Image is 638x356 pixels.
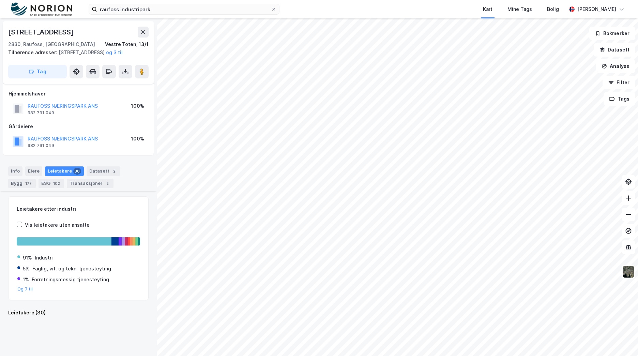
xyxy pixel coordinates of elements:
[604,323,638,356] iframe: Chat Widget
[23,254,32,262] div: 91%
[17,205,140,213] div: Leietakere etter industri
[9,90,148,98] div: Hjemmelshaver
[507,5,532,13] div: Mine Tags
[131,102,144,110] div: 100%
[596,59,635,73] button: Analyse
[8,49,59,55] span: Tilhørende adresser:
[8,166,22,176] div: Info
[131,135,144,143] div: 100%
[8,309,149,317] div: Leietakere (30)
[594,43,635,57] button: Datasett
[73,168,81,175] div: 30
[28,143,54,148] div: 982 791 049
[547,5,559,13] div: Bolig
[589,27,635,40] button: Bokmerker
[97,4,271,14] input: Søk på adresse, matrikkel, gårdeiere, leietakere eller personer
[28,110,54,116] div: 982 791 049
[25,166,42,176] div: Eiere
[104,180,111,187] div: 2
[8,27,75,38] div: [STREET_ADDRESS]
[111,168,118,175] div: 2
[67,179,113,188] div: Transaksjoner
[105,40,149,48] div: Vestre Toten, 13/1
[577,5,616,13] div: [PERSON_NAME]
[604,92,635,106] button: Tags
[8,48,143,57] div: [STREET_ADDRESS]
[24,180,33,187] div: 177
[23,265,30,273] div: 5%
[17,286,33,292] button: Og 7 til
[25,221,90,229] div: Vis leietakere uten ansatte
[9,122,148,131] div: Gårdeiere
[8,179,36,188] div: Bygg
[32,276,109,284] div: Forretningsmessig tjenesteyting
[483,5,492,13] div: Kart
[52,180,61,187] div: 102
[39,179,64,188] div: ESG
[11,2,72,16] img: norion-logo.80e7a08dc31c2e691866.png
[622,265,635,278] img: 9k=
[8,65,67,78] button: Tag
[604,323,638,356] div: Kontrollprogram for chat
[35,254,53,262] div: Industri
[45,166,84,176] div: Leietakere
[8,40,95,48] div: 2830, Raufoss, [GEOGRAPHIC_DATA]
[87,166,120,176] div: Datasett
[23,276,29,284] div: 1%
[603,76,635,89] button: Filter
[32,265,111,273] div: Faglig, vit. og tekn. tjenesteyting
